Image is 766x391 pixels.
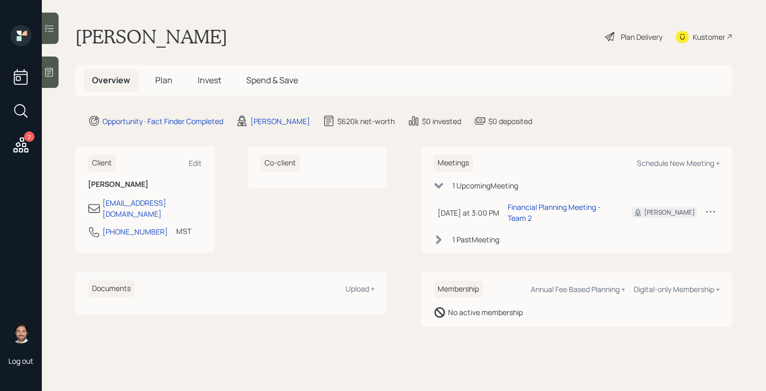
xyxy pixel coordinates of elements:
[634,284,720,294] div: Digital-only Membership +
[102,197,202,219] div: [EMAIL_ADDRESS][DOMAIN_NAME]
[531,284,625,294] div: Annual Fee Based Planning +
[452,180,518,191] div: 1 Upcoming Meeting
[452,234,499,245] div: 1 Past Meeting
[8,356,33,366] div: Log out
[637,158,720,168] div: Schedule New Meeting +
[260,154,300,172] h6: Co-client
[75,25,227,48] h1: [PERSON_NAME]
[88,180,202,189] h6: [PERSON_NAME]
[189,158,202,168] div: Edit
[433,154,473,172] h6: Meetings
[422,116,461,127] div: $0 invested
[508,202,615,224] div: Financial Planning Meeting - Team 2
[92,74,130,86] span: Overview
[693,31,725,42] div: Kustomer
[644,208,695,217] div: [PERSON_NAME]
[176,226,191,237] div: MST
[88,280,135,297] h6: Documents
[246,74,298,86] span: Spend & Save
[438,207,499,218] div: [DATE] at 3:00 PM
[346,284,375,294] div: Upload +
[621,31,662,42] div: Plan Delivery
[102,226,168,237] div: [PHONE_NUMBER]
[433,281,483,298] h6: Membership
[24,131,35,142] div: 2
[10,322,31,343] img: michael-russo-headshot.png
[198,74,221,86] span: Invest
[88,154,116,172] h6: Client
[488,116,532,127] div: $0 deposited
[155,74,173,86] span: Plan
[102,116,223,127] div: Opportunity · Fact Finder Completed
[250,116,310,127] div: [PERSON_NAME]
[448,307,523,318] div: No active membership
[337,116,395,127] div: $620k net-worth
